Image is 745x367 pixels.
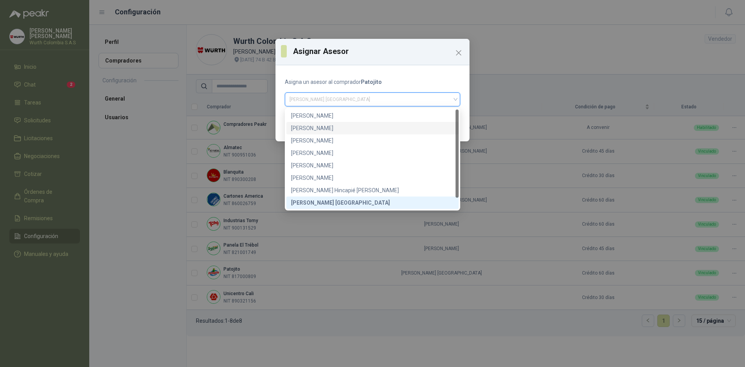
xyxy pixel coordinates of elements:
div: [PERSON_NAME] [291,111,454,120]
div: Juana Edilma Castañeda Torres [286,159,459,172]
div: [PERSON_NAME] [291,161,454,170]
div: [PERSON_NAME] [291,149,454,157]
div: [PERSON_NAME] [291,124,454,132]
b: Patojito [361,79,382,85]
div: JUAN CARLOS VINASCO MARLES [286,134,459,147]
div: [PERSON_NAME] Hincapié [PERSON_NAME] [291,186,454,195]
h3: Asignar Asesor [293,45,464,57]
div: [PERSON_NAME] [GEOGRAPHIC_DATA] [291,198,454,207]
div: Luis Martinez [286,172,459,184]
div: WURTH COLOMBIA [286,197,459,209]
div: Juan david Carvajal garzon [286,147,459,159]
div: CLARA INES GARCIA [286,110,459,122]
div: Nilson Antonio Hincapié Vasquez [286,184,459,197]
p: Asigna un asesor al comprador [285,78,460,86]
span: WURTH COLOMBIA [289,94,456,105]
button: Close [452,47,465,59]
div: [PERSON_NAME] [291,174,454,182]
div: JOHANA ANDREA LOPEZ CARDONA [286,122,459,134]
div: [PERSON_NAME] [291,136,454,145]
